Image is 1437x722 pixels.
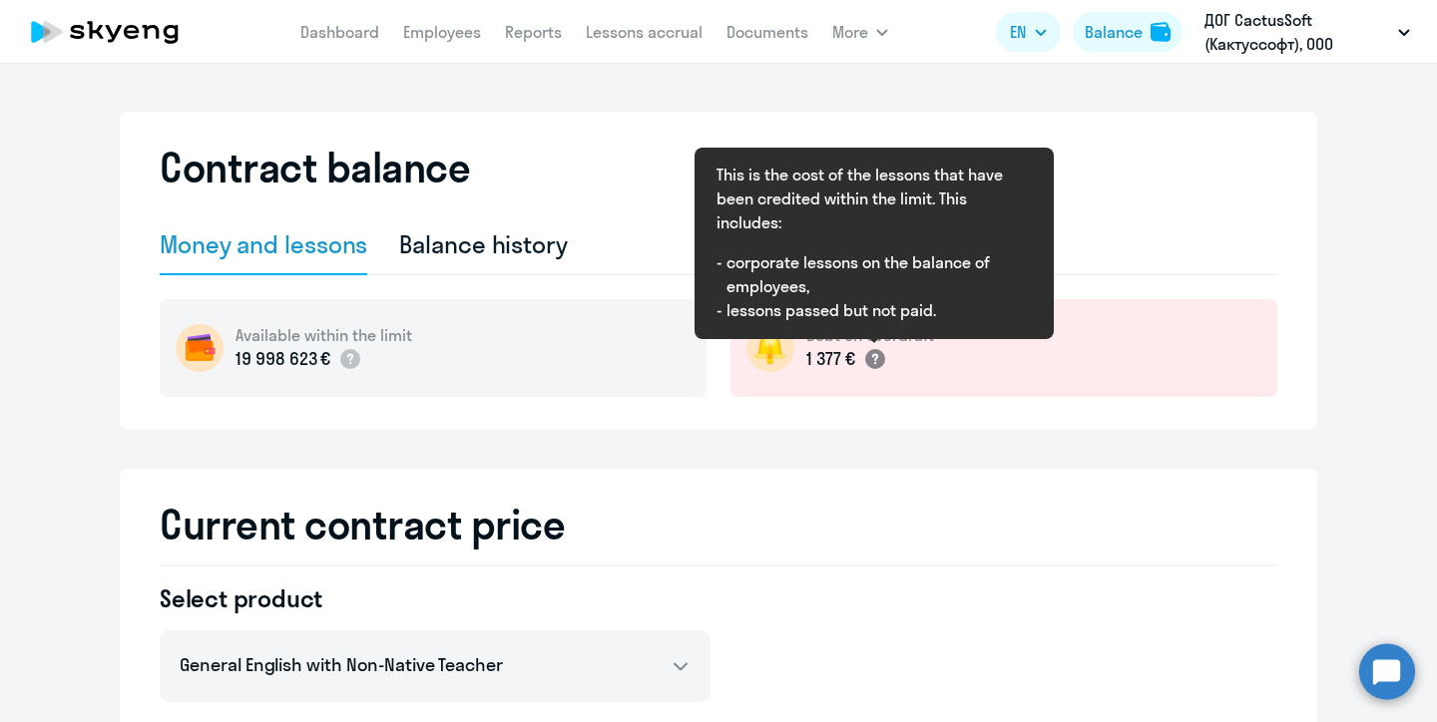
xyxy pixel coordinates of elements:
p: 1 377 € [806,346,855,372]
button: EN [996,12,1061,52]
div: Balance history [399,228,568,260]
span: EN [1010,20,1026,44]
p: 19 998 623 € [236,346,330,372]
a: Documents [726,22,808,42]
span: More [832,20,868,44]
a: Employees [403,22,481,42]
a: Dashboard [300,22,379,42]
h2: Current contract price [160,501,1277,548]
p: This is the cost of the lessons that have been credited within the limit. This includes: [717,163,1032,234]
h5: Available within the limit [236,324,412,346]
button: ДОГ CactusSoft (Кактуссофт), ООО КАКТУССОФТ [1195,8,1420,56]
div: Balance [1085,20,1143,44]
a: Reports [505,22,562,42]
h4: Select product [160,582,711,614]
li: corporate lessons on the balance of employees, [717,250,1032,298]
img: balance [1151,22,1171,42]
a: Lessons accrual [586,22,703,42]
button: Balancebalance [1073,12,1183,52]
h2: Contract balance [160,144,470,191]
img: bell-circle.png [746,324,794,372]
p: ДОГ CactusSoft (Кактуссофт), ООО КАКТУССОФТ [1204,8,1390,56]
img: wallet-circle.png [176,324,224,372]
button: More [832,12,888,52]
div: Money and lessons [160,228,367,260]
li: lessons passed but not paid. [717,298,1032,322]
